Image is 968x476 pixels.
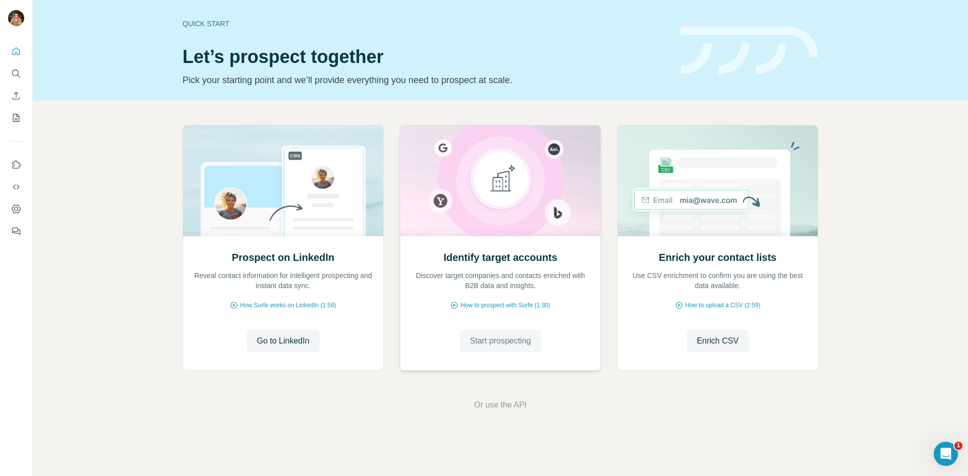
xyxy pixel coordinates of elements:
button: Enrich CSV [8,87,24,105]
img: Enrich your contact lists [617,125,818,236]
button: Enrich CSV [687,330,749,352]
button: Search [8,64,24,83]
span: 1 [954,442,962,450]
p: Pick your starting point and we’ll provide everything you need to prospect at scale. [183,73,669,87]
h2: Prospect on LinkedIn [232,250,334,264]
span: Start prospecting [470,335,531,347]
button: My lists [8,109,24,127]
span: Enrich CSV [697,335,739,347]
img: banner [681,26,818,75]
button: Use Surfe API [8,178,24,196]
p: Reveal contact information for intelligent prospecting and instant data sync. [193,270,373,291]
h2: Identify target accounts [444,250,558,264]
button: Feedback [8,222,24,240]
button: Quick start [8,42,24,60]
p: Use CSV enrichment to confirm you are using the best data available. [628,270,808,291]
img: Avatar [8,10,24,26]
button: Go to LinkedIn [247,330,319,352]
img: Prospect on LinkedIn [183,125,384,236]
iframe: Intercom live chat [934,442,958,466]
span: How to upload a CSV (2:59) [685,301,760,310]
span: How to prospect with Surfe (1:30) [460,301,550,310]
div: Quick start [183,19,669,29]
button: Use Surfe on LinkedIn [8,156,24,174]
h2: Enrich your contact lists [659,250,776,264]
button: Start prospecting [460,330,541,352]
button: Or use the API [474,399,526,411]
img: Identify target accounts [400,125,601,236]
p: Discover target companies and contacts enriched with B2B data and insights. [410,270,590,291]
button: Dashboard [8,200,24,218]
h1: Let’s prospect together [183,47,669,67]
span: Go to LinkedIn [257,335,309,347]
span: How Surfe works on LinkedIn (1:58) [240,301,336,310]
